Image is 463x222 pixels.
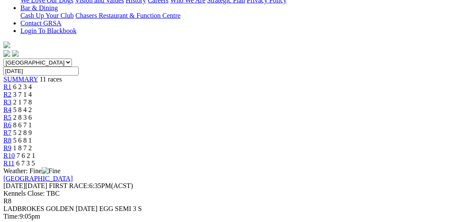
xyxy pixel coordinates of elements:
span: 7 6 2 1 [17,152,35,159]
a: R10 [3,152,15,159]
span: 11 races [40,76,62,83]
img: logo-grsa-white.png [3,42,10,48]
span: Weather: Fine [3,167,60,174]
a: R8 [3,137,11,144]
a: SUMMARY [3,76,38,83]
div: 9:05pm [3,213,460,221]
a: R7 [3,129,11,136]
span: Time: [3,213,20,220]
a: R11 [3,160,14,167]
img: facebook.svg [3,50,10,57]
a: Chasers Restaurant & Function Centre [75,12,180,19]
span: [DATE] [3,183,26,190]
a: R6 [3,121,11,129]
span: 5 8 4 2 [13,106,32,113]
span: R8 [3,198,11,205]
a: R5 [3,114,11,121]
a: R9 [3,144,11,152]
img: twitter.svg [12,50,19,57]
span: 5 2 8 9 [13,129,32,136]
span: 2 8 3 6 [13,114,32,121]
img: Fine [42,167,60,175]
span: 6:35PM(ACST) [49,183,133,190]
span: 5 6 8 1 [13,137,32,144]
span: [DATE] [3,183,47,190]
span: 3 7 1 4 [13,91,32,98]
a: R2 [3,91,11,98]
a: R3 [3,98,11,106]
a: [GEOGRAPHIC_DATA] [3,175,73,182]
span: 2 1 7 8 [13,98,32,106]
span: 1 8 7 2 [13,144,32,152]
span: 8 6 7 1 [13,121,32,129]
span: 6 7 3 5 [16,160,35,167]
div: Kennels Close: TBC [3,190,460,198]
a: Bar & Dining [20,4,58,11]
a: Login To Blackbook [20,27,77,34]
span: 6 2 3 4 [13,83,32,90]
span: FIRST RACE: [49,183,89,190]
a: Cash Up Your Club [20,12,74,19]
div: LADBROKES GOLDEN [DATE] EGG SEMI 3 S [3,205,460,213]
a: R4 [3,106,11,113]
a: Contact GRSA [20,20,61,27]
div: Bar & Dining [20,12,460,20]
a: R1 [3,83,11,90]
input: Select date [3,67,79,76]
